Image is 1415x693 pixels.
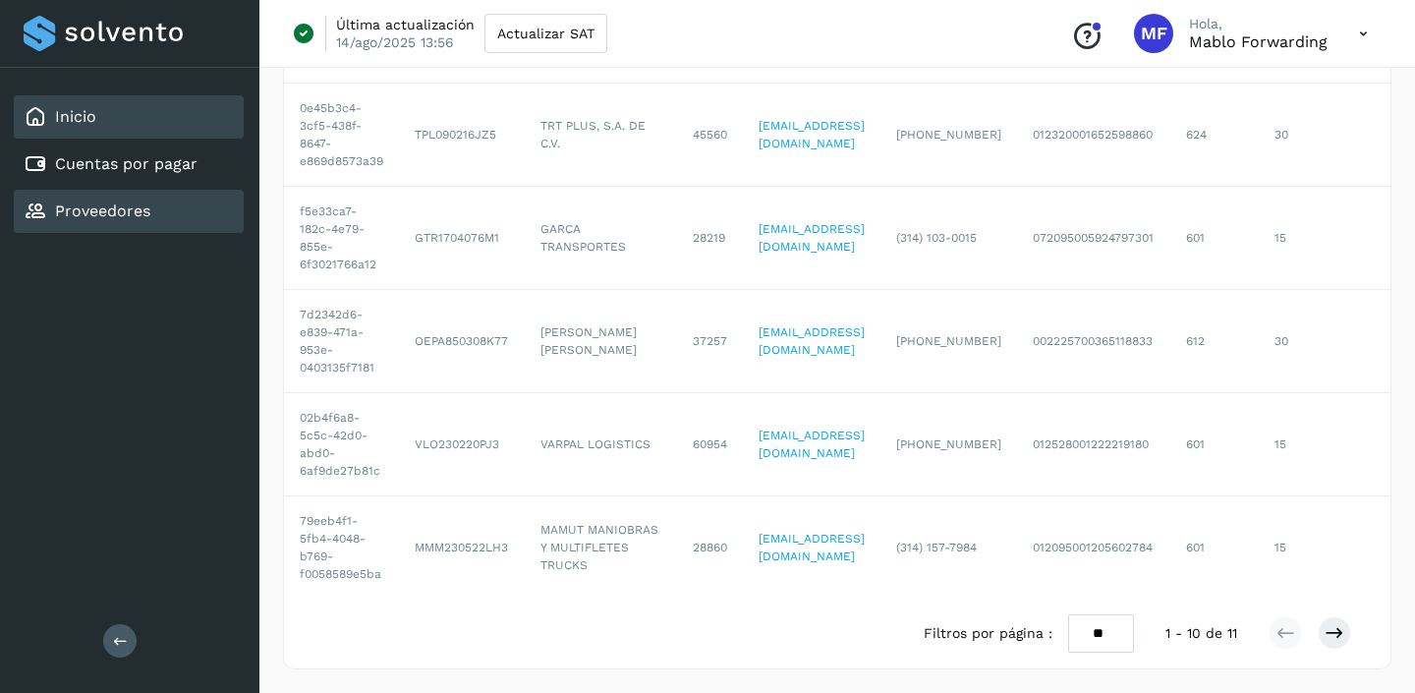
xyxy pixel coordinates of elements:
[284,393,399,496] td: 02b4f6a8-5c5c-42d0-abd0-6af9de27b81c
[677,496,743,599] td: 28860
[896,541,977,554] span: (314) 157-7984
[1017,393,1170,496] td: 012528001222219180
[525,290,677,393] td: [PERSON_NAME] [PERSON_NAME]
[1259,187,1391,290] td: 15
[336,33,454,51] p: 14/ago/2025 13:56
[399,187,525,290] td: GTR1704076M1
[1165,623,1237,644] span: 1 - 10 de 11
[896,334,1001,348] span: [PHONE_NUMBER]
[1017,187,1170,290] td: 072095005924797301
[55,202,150,220] a: Proveedores
[1170,84,1259,187] td: 624
[759,532,865,563] a: [EMAIL_ADDRESS][DOMAIN_NAME]
[759,325,865,357] a: [EMAIL_ADDRESS][DOMAIN_NAME]
[924,623,1052,644] span: Filtros por página :
[1189,16,1328,32] p: Hola,
[497,27,594,40] span: Actualizar SAT
[336,16,475,33] p: Última actualización
[759,222,865,254] a: [EMAIL_ADDRESS][DOMAIN_NAME]
[14,190,244,233] div: Proveedores
[284,187,399,290] td: f5e33ca7-182c-4e79-855e-6f3021766a12
[1017,290,1170,393] td: 002225700365118833
[677,84,743,187] td: 45560
[1170,393,1259,496] td: 601
[677,187,743,290] td: 28219
[1259,496,1391,599] td: 15
[399,84,525,187] td: TPL090216JZ5
[525,187,677,290] td: GARCA TRANSPORTES
[525,84,677,187] td: TRT PLUS, S.A. DE C.V.
[1017,496,1170,599] td: 012095001205602784
[525,393,677,496] td: VARPAL LOGISTICS
[55,107,96,126] a: Inicio
[1170,496,1259,599] td: 601
[677,393,743,496] td: 60954
[1170,290,1259,393] td: 612
[484,14,607,53] button: Actualizar SAT
[55,154,198,173] a: Cuentas por pagar
[399,496,525,599] td: MMM230522LH3
[399,393,525,496] td: VLO230220PJ3
[896,231,977,245] span: (314) 103-0015
[1259,84,1391,187] td: 30
[896,437,1001,451] span: [PHONE_NUMBER]
[1259,393,1391,496] td: 15
[1259,290,1391,393] td: 30
[759,119,865,150] a: [EMAIL_ADDRESS][DOMAIN_NAME]
[399,290,525,393] td: OEPA850308K77
[1017,84,1170,187] td: 012320001652598860
[759,429,865,460] a: [EMAIL_ADDRESS][DOMAIN_NAME]
[284,496,399,599] td: 79eeb4f1-5fb4-4048-b769-f0058589e5ba
[284,290,399,393] td: 7d2342d6-e839-471a-953e-0403135f7181
[525,496,677,599] td: MAMUT MANIOBRAS Y MULTIFLETES TRUCKS
[1189,32,1328,51] p: Mablo Forwarding
[1170,187,1259,290] td: 601
[896,128,1001,142] span: [PHONE_NUMBER]
[677,290,743,393] td: 37257
[14,143,244,186] div: Cuentas por pagar
[284,84,399,187] td: 0e45b3c4-3cf5-438f-8647-e869d8573a39
[14,95,244,139] div: Inicio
